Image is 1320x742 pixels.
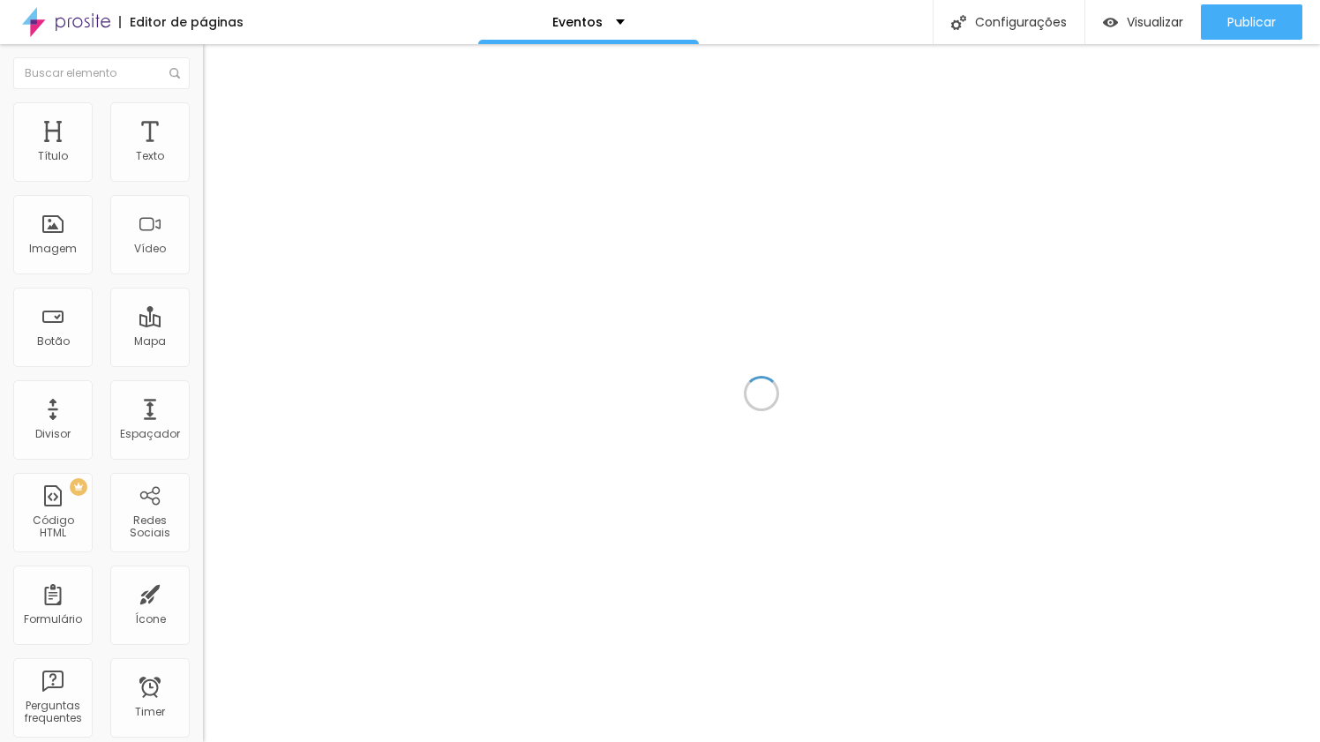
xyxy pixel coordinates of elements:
span: Visualizar [1127,15,1183,29]
div: Timer [135,706,165,718]
div: Divisor [35,428,71,440]
div: Imagem [29,243,77,255]
div: Formulário [24,613,82,626]
div: Código HTML [18,514,87,540]
img: Icone [951,15,966,30]
div: Editor de páginas [119,16,244,28]
p: Eventos [552,16,603,28]
div: Redes Sociais [115,514,184,540]
img: Icone [169,68,180,79]
button: Visualizar [1085,4,1201,40]
button: Publicar [1201,4,1302,40]
img: view-1.svg [1103,15,1118,30]
input: Buscar elemento [13,57,190,89]
div: Botão [37,335,70,348]
div: Texto [136,150,164,162]
div: Ícone [135,613,166,626]
div: Mapa [134,335,166,348]
div: Perguntas frequentes [18,700,87,725]
div: Título [38,150,68,162]
div: Vídeo [134,243,166,255]
span: Publicar [1227,15,1276,29]
div: Espaçador [120,428,180,440]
